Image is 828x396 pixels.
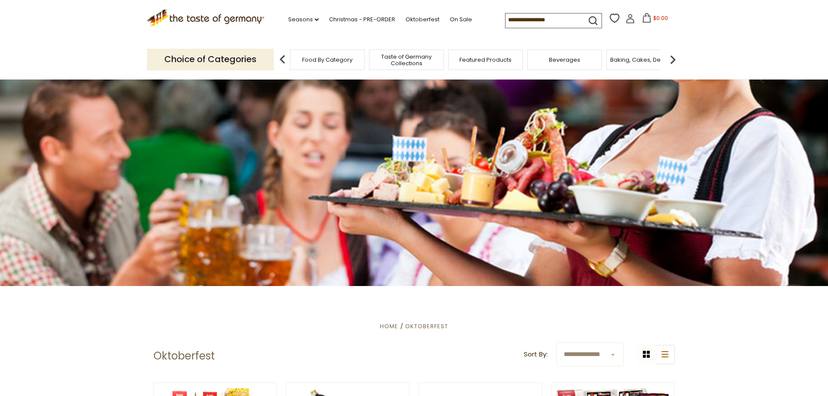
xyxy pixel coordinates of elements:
[405,322,448,330] a: Oktoberfest
[380,322,398,330] a: Home
[637,13,674,26] button: $0.00
[459,57,512,63] a: Featured Products
[153,349,215,363] h1: Oktoberfest
[302,57,352,63] a: Food By Category
[406,15,439,24] a: Oktoberfest
[288,15,319,24] a: Seasons
[450,15,472,24] a: On Sale
[549,57,580,63] a: Beverages
[372,53,441,67] a: Taste of Germany Collections
[524,349,548,360] label: Sort By:
[664,51,682,68] img: next arrow
[653,14,668,22] span: $0.00
[274,51,291,68] img: previous arrow
[147,49,274,70] p: Choice of Categories
[329,15,395,24] a: Christmas - PRE-ORDER
[610,57,678,63] a: Baking, Cakes, Desserts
